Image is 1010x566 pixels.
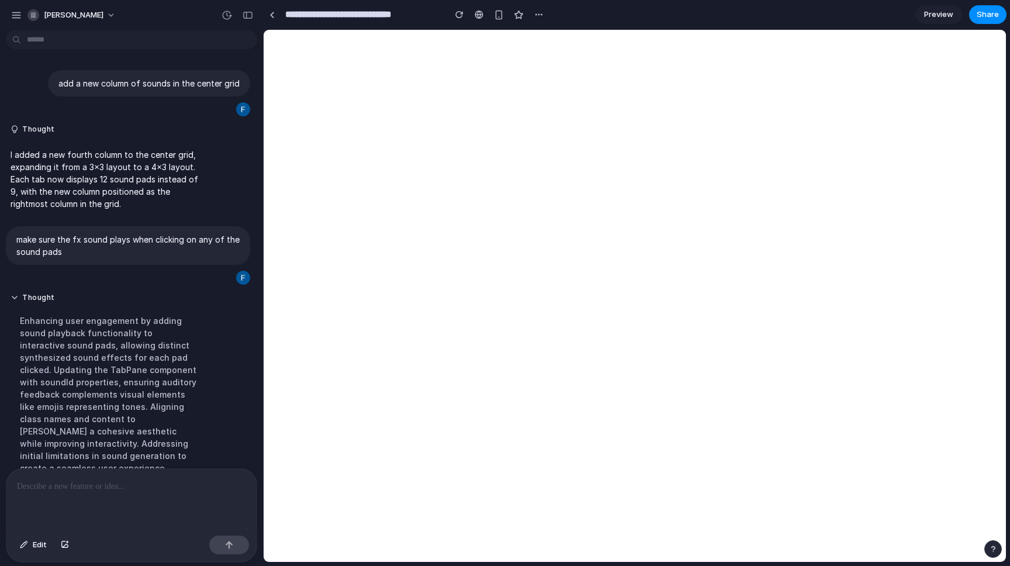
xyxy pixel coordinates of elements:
div: Enhancing user engagement by adding sound playback functionality to interactive sound pads, allow... [11,308,206,518]
button: Edit [14,536,53,554]
p: add a new column of sounds in the center grid [58,77,240,89]
a: Preview [915,5,962,24]
span: Edit [33,539,47,551]
span: Preview [924,9,953,20]
span: [PERSON_NAME] [44,9,103,21]
p: I added a new fourth column to the center grid, expanding it from a 3x3 layout to a 4x3 layout. E... [11,149,206,210]
p: make sure the fx sound plays when clicking on any of the sound pads [16,233,240,258]
span: Share [977,9,999,20]
button: [PERSON_NAME] [23,6,122,25]
button: Share [969,5,1006,24]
